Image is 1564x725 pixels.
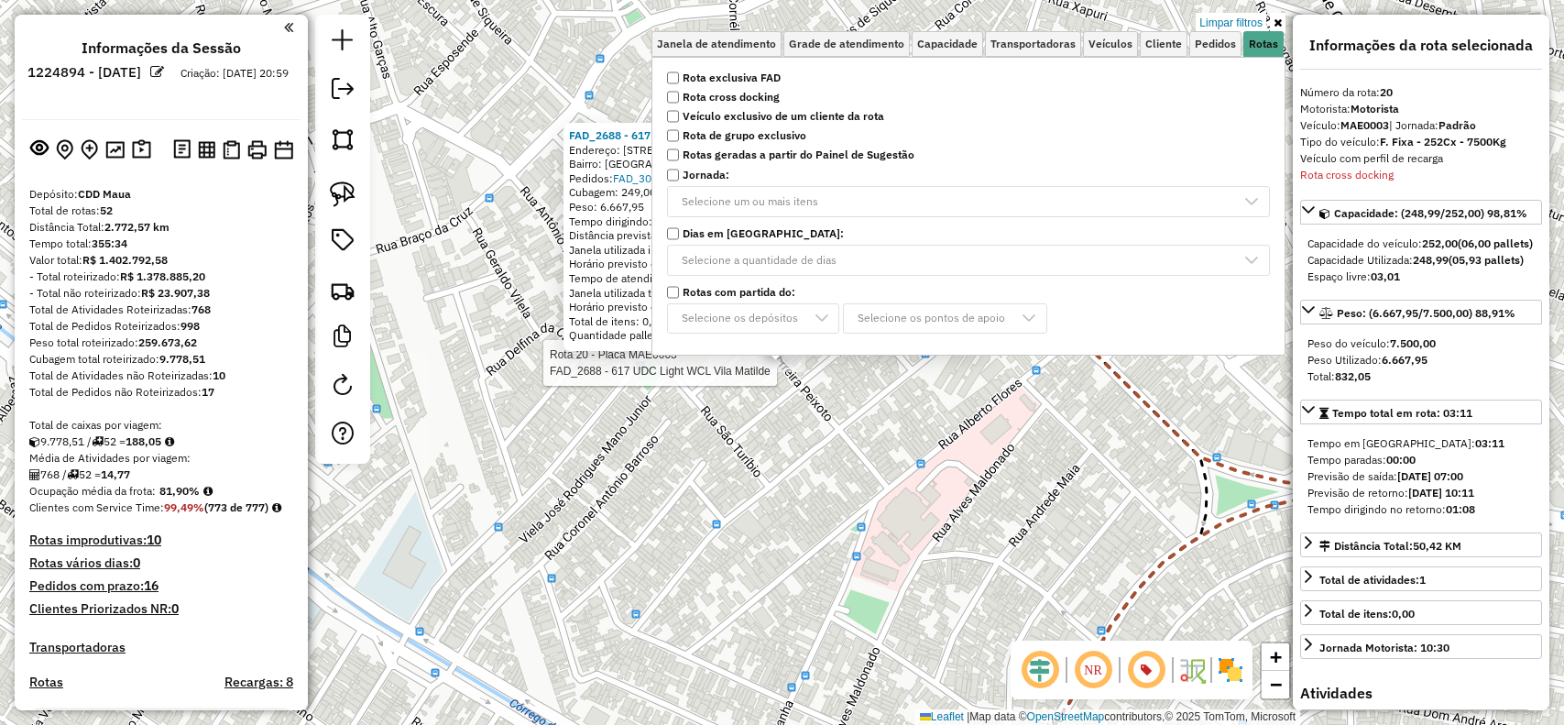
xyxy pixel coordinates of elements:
a: Criar rota [323,270,363,311]
strong: 10 [147,532,161,548]
div: Map data © contributors,© 2025 TomTom, Microsoft [915,709,1300,725]
div: Endereço: [STREET_ADDRESS][PERSON_NAME] [569,143,982,158]
div: Depósito: [29,186,293,203]
h4: Clientes Priorizados NR: [29,601,293,617]
div: Total de Pedidos não Roteirizados: [29,384,293,401]
span: + [1270,645,1282,668]
strong: [DATE] 10:11 [1408,486,1474,500]
div: Capacidade: (248,99/252,00) 98,81% [1300,228,1542,292]
a: OpenStreetMap [1027,710,1105,723]
div: Total de itens: 0,00 [569,314,982,329]
strong: (06,00 pallets) [1458,236,1533,250]
span: Ocultar deslocamento [1018,648,1062,692]
input: Rota exclusiva FAD [667,70,679,86]
span: − [1270,673,1282,696]
a: Exportar sessão [324,71,361,112]
a: FAD_2688 - 617 UDC Light WCL Vila Matilde [569,128,793,142]
a: Vincular Rótulos [324,222,361,263]
button: Exibir sessão original [27,135,52,164]
a: Jornada Motorista: 10:30 [1300,634,1542,659]
span: Rotas [1249,38,1278,49]
strong: 20 [1380,85,1393,99]
strong: 188,05 [126,434,161,448]
h4: Rotas improdutivas: [29,533,293,548]
div: Espaço livre: [1307,269,1535,285]
strong: F. Fixa - 252Cx - 7500Kg [1380,135,1506,148]
div: Valor total: [29,252,293,269]
div: Previsão de saída: [1307,468,1535,485]
strong: R$ 1.402.792,58 [82,253,168,267]
div: Tempo dirigindo no retorno: [1307,501,1535,518]
a: Nova sessão e pesquisa [324,22,361,63]
a: Limpar filtros [1196,13,1266,33]
div: Total: [1307,368,1535,385]
strong: 355:34 [92,236,127,250]
h6: 1224894 - [DATE] [27,64,141,81]
strong: 2.772,57 km [104,220,170,234]
span: Exibir número da rota [1124,648,1168,692]
span: Peso: (6.667,95/7.500,00) 88,91% [1337,306,1515,320]
h4: Informações da rota selecionada [1300,37,1542,54]
div: Total de itens: [1319,606,1415,622]
h4: Recargas: 8 [224,675,293,690]
strong: 17 [202,385,214,399]
a: Rotas [29,675,63,690]
strong: 99,49% [164,500,204,514]
div: Média de Atividades por viagem: [29,450,293,467]
button: Centralizar mapa no depósito ou ponto de apoio [52,136,77,164]
strong: 52 [100,203,113,217]
strong: Dias em [GEOGRAPHIC_DATA]: [683,225,844,242]
strong: 768 [191,302,211,316]
strong: 10 [213,368,225,382]
strong: Rota cross docking [683,89,780,105]
strong: 9.778,51 [159,352,205,366]
strong: 14,77 [101,467,130,481]
input: Rota de grupo exclusivo [667,127,679,144]
div: Veículo com perfil de recarga [1300,150,1542,167]
strong: [DATE] 07:00 [1397,469,1463,483]
div: Previsão de retorno: [1307,485,1535,501]
button: Imprimir Rotas [244,137,270,163]
input: Rota cross docking [667,89,679,105]
span: Ocultar NR [1071,648,1115,692]
input: Jornada: [667,167,679,183]
img: Fluxo de ruas [1177,655,1207,685]
a: Distância Total:50,42 KM [1300,533,1542,557]
div: Cubagem: 249,00 [569,185,982,200]
div: Capacidade do veículo: [1307,236,1535,252]
button: Adicionar Atividades [77,136,102,164]
div: Distância prevista: 24,148 km (23,00 km/h) [569,228,982,243]
div: Janela utilizada início: 00:00 [569,243,982,258]
div: Rota cross docking [1300,167,1542,183]
div: Veículo: [1300,117,1542,134]
h4: Atividades [1300,685,1542,702]
em: Rotas cross docking consideradas [272,502,281,513]
strong: 01:08 [1446,502,1475,516]
strong: (773 de 777) [204,500,268,514]
strong: 832,05 [1335,369,1371,383]
a: Zoom in [1262,643,1289,671]
strong: 03,01 [1371,269,1400,283]
div: Total de Pedidos Roteirizados: [29,318,293,335]
span: Grade de atendimento [789,38,904,49]
span: Janela de atendimento [657,38,776,49]
i: Cubagem total roteirizado [29,436,40,447]
a: Total de itens:0,00 [1300,600,1542,625]
h4: Informações da Sessão [82,39,241,57]
span: Capacidade: (248,99/252,00) 98,81% [1334,206,1527,220]
div: Horário previsto de chegada: [DATE] 08:03 [569,257,982,271]
span: Cliente [1145,38,1182,49]
span: Total de atividades: [1319,573,1426,587]
i: Total de Atividades [29,469,40,480]
div: Distância Total: [1319,538,1461,555]
a: Tempo total em rota: 03:11 [1300,400,1542,424]
span: | [967,710,969,723]
div: Janela utilizada término: 23:59 [569,286,982,301]
span: Pedidos [1195,38,1236,49]
div: Tipo do veículo: [1300,134,1542,150]
strong: (05,93 pallets) [1449,253,1524,267]
em: Média calculada utilizando a maior ocupação (%Peso ou %Cubagem) de cada rota da sessão. Rotas cro... [203,486,213,497]
i: Meta Caixas/viagem: 171,40 Diferença: 16,65 [165,436,174,447]
input: Dias em [GEOGRAPHIC_DATA]: [667,225,679,242]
